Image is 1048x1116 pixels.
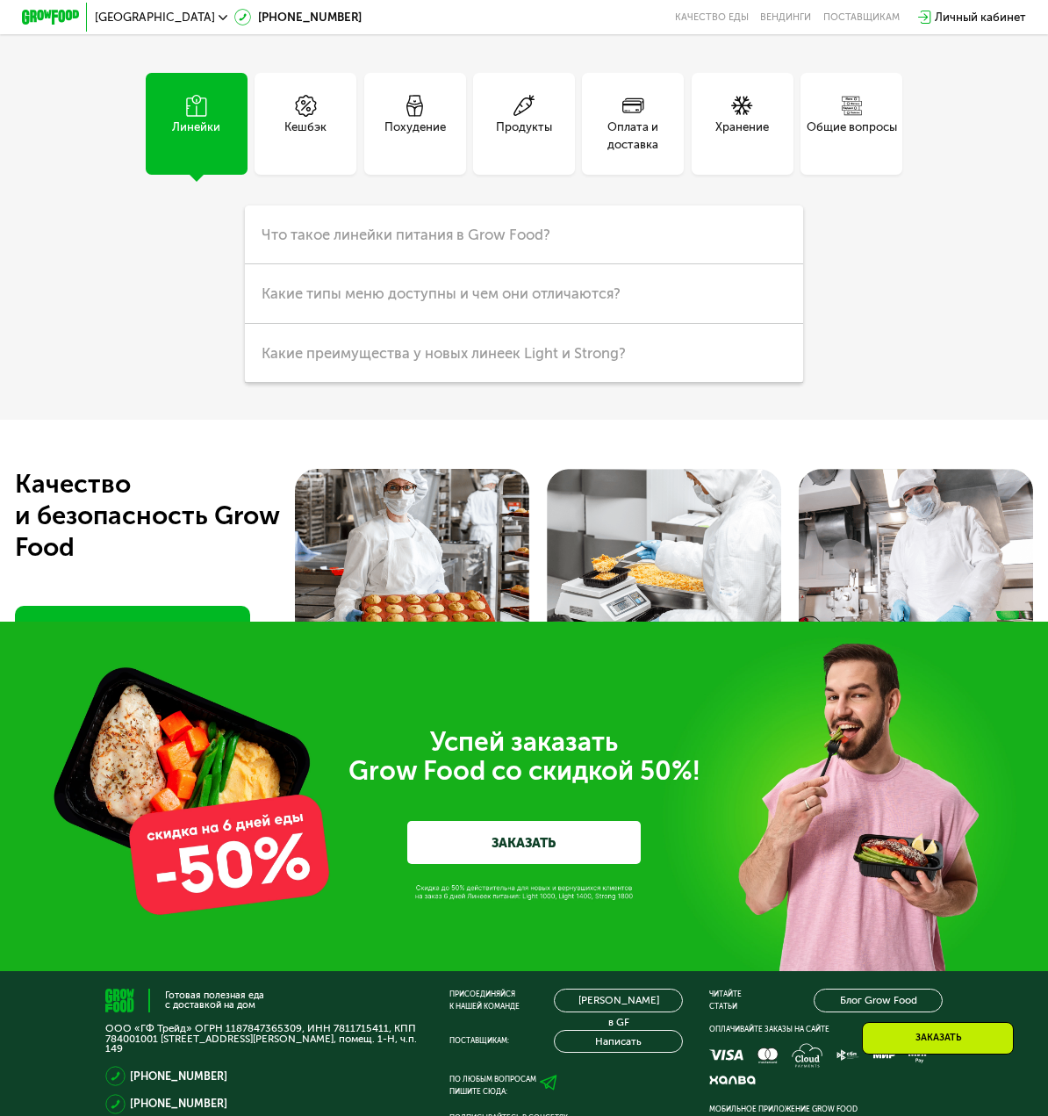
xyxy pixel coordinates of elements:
[862,1022,1014,1055] div: Заказать
[165,991,264,1011] div: Готовая полезная еда с доставкой на дом
[130,1095,227,1112] a: [PHONE_NUMBER]
[814,989,942,1012] a: Блог Grow Food
[15,469,319,564] div: Качество и безопасность Grow Food
[709,989,742,1012] div: Читайте статьи
[807,119,897,154] div: Общие вопросы
[234,9,362,26] a: [PHONE_NUMBER]
[554,989,682,1012] a: [PERSON_NAME] в GF
[760,11,811,23] a: Вендинги
[105,1024,423,1055] p: ООО «ГФ Трейд» ОГРН 1187847365309, ИНН 7811715411, КПП 784001001 [STREET_ADDRESS][PERSON_NAME], п...
[262,284,621,302] span: Какие типы меню доступны и чем они отличаются?
[709,1024,943,1035] div: Оплачивайте заказы на сайте
[554,1030,682,1054] button: Написать
[449,1035,509,1047] div: Поставщикам:
[384,119,446,154] div: Похудение
[675,11,749,23] a: Качество еды
[709,1104,943,1115] div: Мобильное приложение Grow Food
[130,1068,227,1085] a: [PHONE_NUMBER]
[449,989,520,1012] div: Присоединяйся к нашей команде
[172,119,220,154] div: Линейки
[935,9,1026,26] div: Личный кабинет
[262,226,550,243] span: Что такое линейки питания в Grow Food?
[95,11,215,23] span: [GEOGRAPHIC_DATA]
[582,119,684,154] div: Оплата и доставка
[15,606,250,654] a: УЗНАТЬ БОЛЬШЕ
[496,119,552,154] div: Продукты
[407,821,640,865] a: ЗАКАЗАТЬ
[715,119,769,154] div: Хранение
[117,728,932,786] div: Успей заказать Grow Food со скидкой 50%!
[262,344,626,362] span: Какие преимущества у новых линеек Light и Strong?
[284,119,327,154] div: Кешбэк
[449,1074,536,1098] div: По любым вопросам пишите сюда:
[823,11,900,23] div: поставщикам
